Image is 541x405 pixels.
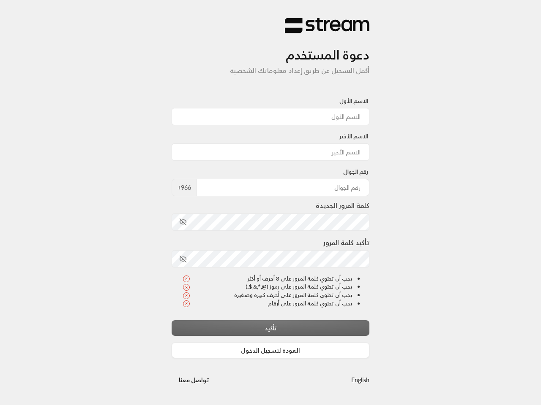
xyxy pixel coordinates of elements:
[197,179,369,196] input: رقم الجوال
[172,143,369,161] input: الاسم الأخير
[183,291,352,300] div: يجب أن تحتوي كلمة المرور على أحرف كبيرة وصغيرة
[351,372,369,388] a: English
[183,275,352,283] div: يجب أن تحتوي كلمة المرور على 8 أحرف أو أكثر
[183,300,352,308] div: يجب أن تحتوي كلمة المرور على أرقام
[172,34,369,63] h3: دعوة المستخدم
[172,375,216,385] a: تواصل معنا
[343,167,368,176] label: رقم الجوال
[316,200,369,211] label: كلمة المرور الجديدة
[339,132,368,140] label: الاسم الأخير
[183,283,352,291] div: يجب أن تحتوي كلمة المرور على رموز (@,*,&,$..)
[172,343,369,358] button: العودة لتسجيل الدخول
[172,108,369,125] input: الاسم الأول
[172,179,197,196] span: +966
[339,97,368,105] label: الاسم الأول
[172,372,216,388] button: تواصل معنا
[176,215,190,229] button: toggle password visibility
[323,238,369,248] label: تأكيد كلمة المرور
[176,252,190,266] button: toggle password visibility
[285,17,369,34] img: Stream Logo
[172,67,369,75] h6: أكمل التسجيل عن طريق إعداد معلوماتك الشخصية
